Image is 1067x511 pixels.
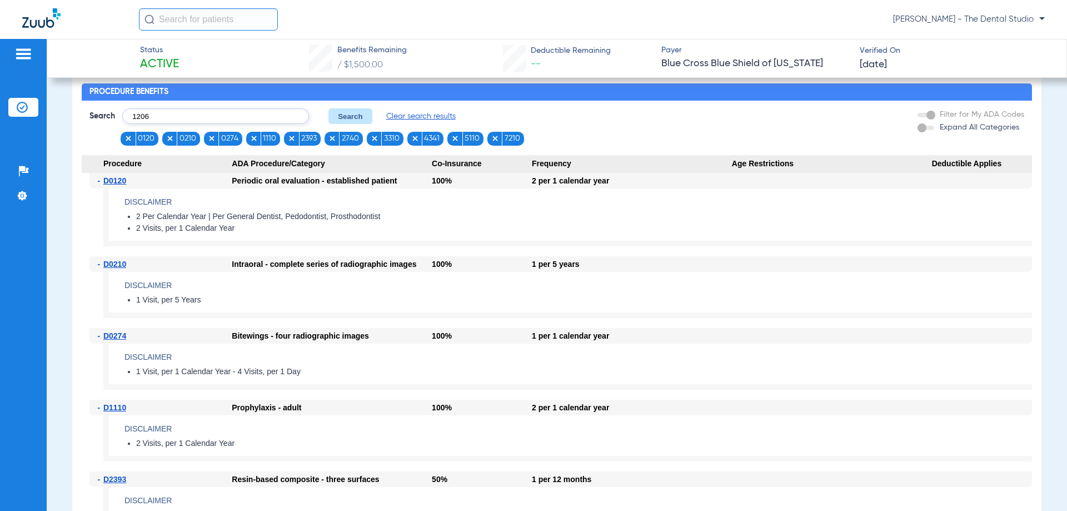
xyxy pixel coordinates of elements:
[860,45,1049,57] span: Verified On
[136,439,1032,449] li: 2 Visits, per 1 Calendar Year
[342,133,359,144] span: 2740
[138,133,154,144] span: 0120
[82,155,232,173] span: Procedure
[411,135,419,142] img: x.svg
[301,133,317,144] span: 2393
[232,256,432,272] div: Intraoral - complete series of radiographic images
[451,135,459,142] img: x.svg
[328,135,336,142] img: x.svg
[144,14,154,24] img: Search Icon
[124,196,1032,208] h4: Disclaimer
[337,61,383,70] span: / $1,500.00
[424,133,440,144] span: 4341
[124,135,132,142] img: x.svg
[97,328,103,344] span: -
[732,155,932,173] span: Age Restrictions
[180,133,196,144] span: 0210
[288,135,296,142] img: x.svg
[166,135,174,142] img: x.svg
[136,212,1032,222] li: 2 Per Calendar Year | Per General Dentist, Pedodontist, Prosthodontist
[124,495,1032,507] h4: Disclaimer
[432,173,532,188] div: 100%
[124,423,1032,435] h4: Disclaimer
[328,108,372,124] button: Search
[1011,458,1067,511] iframe: Chat Widget
[940,123,1019,131] span: Expand All Categories
[103,260,126,269] span: D0210
[384,133,400,144] span: 3310
[89,111,115,122] span: Search
[122,108,309,124] input: Search by ADA code or keyword…
[532,472,732,487] div: 1 per 12 months
[532,400,732,415] div: 2 per 1 calendar year
[124,280,1032,291] h4: Disclaimer
[860,58,887,72] span: [DATE]
[232,328,432,344] div: Bitewings - four radiographic images
[432,256,532,272] div: 100%
[136,295,1032,305] li: 1 Visit, per 5 Years
[97,400,103,415] span: -
[82,83,1031,101] h2: Procedure Benefits
[337,44,407,56] span: Benefits Remaining
[491,135,499,142] img: x.svg
[505,133,520,144] span: 7210
[371,135,378,142] img: x.svg
[232,400,432,415] div: Prophylaxis - adult
[103,331,126,340] span: D0274
[465,133,480,144] span: 5110
[103,403,126,412] span: D1110
[386,111,456,122] span: Clear search results
[263,133,276,144] span: 1110
[532,328,732,344] div: 1 per 1 calendar year
[250,135,258,142] img: x.svg
[14,47,32,61] img: hamburger-icon
[136,367,1032,377] li: 1 Visit, per 1 Calendar Year - 4 Visits, per 1 Day
[232,173,432,188] div: Periodic oral evaluation - established patient
[938,109,1024,121] label: Filter for My ADA Codes
[97,173,103,188] span: -
[97,256,103,272] span: -
[532,173,732,188] div: 2 per 1 calendar year
[232,155,432,173] span: ADA Procedure/Category
[97,472,103,487] span: -
[531,59,541,69] span: --
[103,176,126,185] span: D0120
[661,44,850,56] span: Payer
[124,351,1032,363] h4: Disclaimer
[221,133,238,144] span: 0274
[140,44,179,56] span: Status
[22,8,61,28] img: Zuub Logo
[432,328,532,344] div: 100%
[140,57,179,72] span: Active
[531,45,611,57] span: Deductible Remaining
[139,8,278,31] input: Search for patients
[136,224,1032,234] li: 2 Visits, per 1 Calendar Year
[532,256,732,272] div: 1 per 5 years
[893,14,1045,25] span: [PERSON_NAME] - The Dental Studio
[932,155,1032,173] span: Deductible Applies
[432,400,532,415] div: 100%
[103,475,126,484] span: D2393
[532,155,732,173] span: Frequency
[232,472,432,487] div: Resin-based composite - three surfaces
[661,57,850,71] span: Blue Cross Blue Shield of [US_STATE]
[432,155,532,173] span: Co-Insurance
[432,472,532,487] div: 50%
[208,135,216,142] img: x.svg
